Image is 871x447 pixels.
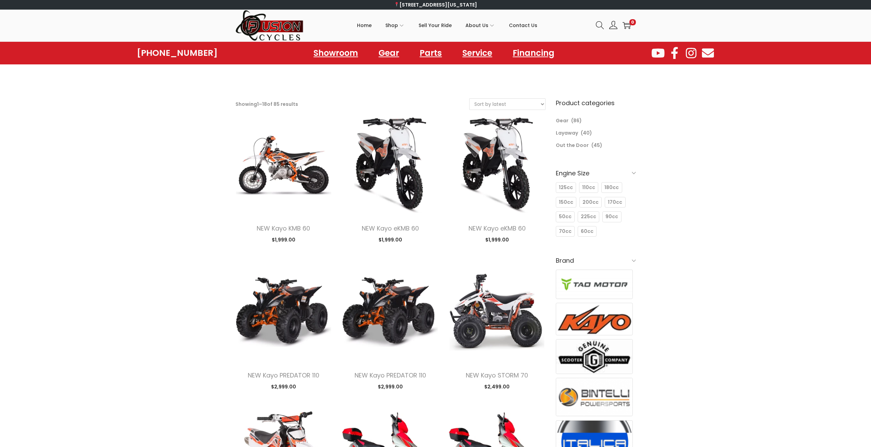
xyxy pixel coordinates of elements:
span: 70cc [559,228,572,235]
span: About Us [465,17,488,34]
h6: Engine Size [556,165,636,181]
span: Contact Us [509,17,537,34]
span: 1,999.00 [379,236,402,243]
img: Bintelli [556,378,633,416]
a: Gear [556,117,568,124]
span: $ [272,236,275,243]
span: 225cc [581,213,596,220]
img: Tao Motor [556,270,633,298]
a: Out the Door [556,142,589,149]
a: Sell Your Ride [419,10,452,41]
span: Shop [385,17,398,34]
a: Financing [506,45,561,61]
a: NEW Kayo PREDATOR 110 [355,371,426,380]
img: Kayo [556,303,633,335]
a: Shop [385,10,405,41]
a: Gear [372,45,406,61]
span: 1,999.00 [485,236,509,243]
a: [STREET_ADDRESS][US_STATE] [394,1,477,8]
span: 50cc [559,213,572,220]
span: 18 [262,101,267,108]
span: (86) [571,117,582,124]
span: 200cc [582,199,599,206]
h6: Brand [556,252,636,269]
span: 170cc [608,199,622,206]
p: Showing – of 85 results [235,99,298,109]
span: 60cc [581,228,593,235]
img: Woostify retina logo [235,10,304,41]
span: $ [271,383,274,390]
a: Service [456,45,499,61]
a: 0 [623,21,631,29]
span: 150cc [559,199,573,206]
a: Parts [413,45,449,61]
span: 180cc [604,184,619,191]
span: 1 [257,101,259,108]
a: [PHONE_NUMBER] [137,48,218,58]
a: NEW Kayo eKMB 60 [469,224,526,233]
img: 📍 [394,2,399,7]
a: NEW Kayo PREDATOR 110 [248,371,319,380]
span: Sell Your Ride [419,17,452,34]
span: 125cc [559,184,573,191]
img: Genuine [556,339,633,374]
span: $ [379,236,382,243]
a: Home [357,10,372,41]
a: NEW Kayo KMB 60 [257,224,310,233]
select: Shop order [470,99,545,110]
span: (40) [581,129,592,136]
span: $ [484,383,487,390]
a: NEW Kayo eKMB 60 [362,224,419,233]
span: 2,999.00 [378,383,403,390]
a: Layaway [556,129,578,136]
span: 2,999.00 [271,383,296,390]
span: 110cc [582,184,595,191]
h6: Product categories [556,98,636,108]
a: Showroom [307,45,365,61]
a: Contact Us [509,10,537,41]
nav: Primary navigation [304,10,591,41]
span: $ [485,236,488,243]
span: 2,499.00 [484,383,510,390]
nav: Menu [307,45,561,61]
span: 90cc [605,213,618,220]
a: About Us [465,10,495,41]
span: 1,999.00 [272,236,295,243]
span: (45) [591,142,602,149]
span: $ [378,383,381,390]
span: Home [357,17,372,34]
a: NEW Kayo STORM 70 [466,371,528,380]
